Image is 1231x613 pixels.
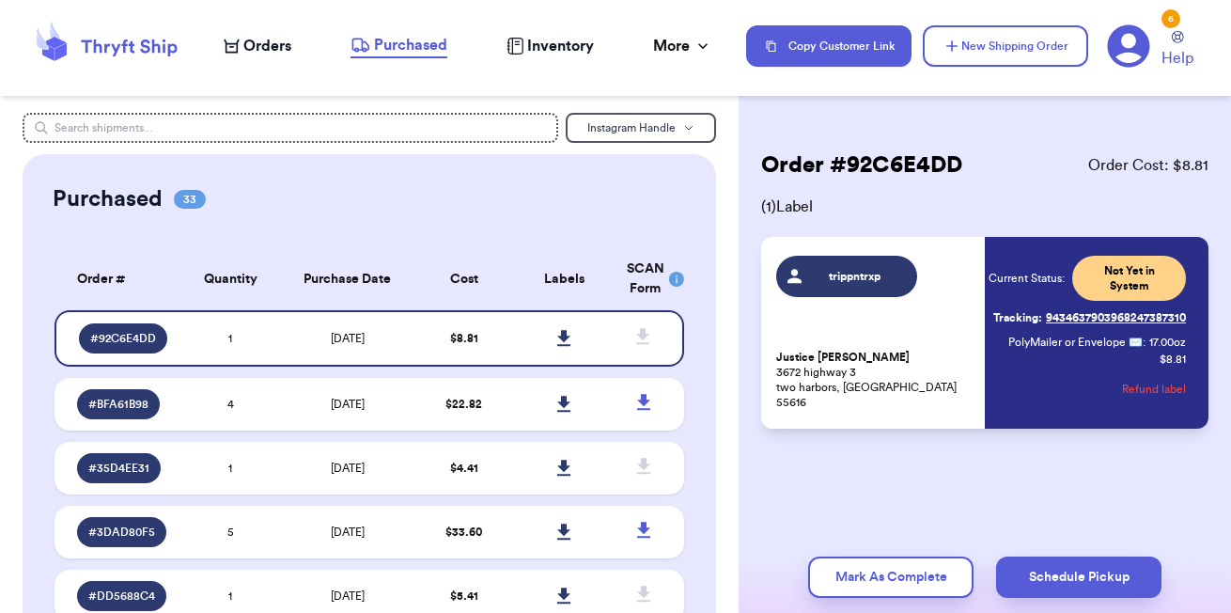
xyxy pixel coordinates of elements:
[450,463,478,474] span: $ 4.41
[1149,335,1186,350] span: 17.00 oz
[587,122,676,134] span: Instagram Handle
[514,248,615,310] th: Labels
[88,525,155,540] span: # 3DAD80F5
[351,34,447,58] a: Purchased
[174,190,206,209] span: 33
[811,269,900,284] span: trippntrxp
[1143,335,1145,350] span: :
[761,150,962,181] h2: Order # 92C6E4DD
[445,399,482,410] span: $ 22.82
[88,589,155,604] span: # DD5688C4
[243,35,291,57] span: Orders
[1107,24,1150,68] a: 6
[55,248,180,310] th: Order #
[53,184,163,214] h2: Purchased
[450,590,478,602] span: $ 5.41
[1008,337,1143,348] span: PolyMailer or Envelope ✉️
[281,248,413,310] th: Purchase Date
[1122,369,1186,410] button: Refund label
[923,25,1088,67] button: New Shipping Order
[761,196,1208,218] span: ( 1 ) Label
[653,35,712,57] div: More
[331,463,365,474] span: [DATE]
[627,259,662,299] div: SCAN Form
[776,350,974,410] p: 3672 highway 3 two harbors, [GEOGRAPHIC_DATA] 55616
[88,397,148,412] span: # BFA61B98
[88,461,149,476] span: # 35D4EE31
[374,34,447,56] span: Purchased
[1161,9,1180,28] div: 6
[1161,47,1193,70] span: Help
[23,113,559,143] input: Search shipments...
[1083,263,1175,293] span: Not Yet in System
[228,590,232,602] span: 1
[989,271,1065,286] span: Current Status:
[566,113,716,143] button: Instagram Handle
[993,310,1042,325] span: Tracking:
[180,248,281,310] th: Quantity
[993,303,1186,333] a: Tracking:9434637903968247387310
[1088,154,1208,177] span: Order Cost: $ 8.81
[413,248,514,310] th: Cost
[331,527,365,538] span: [DATE]
[445,527,482,538] span: $ 33.60
[746,25,912,67] button: Copy Customer Link
[228,463,232,474] span: 1
[224,35,291,57] a: Orders
[90,331,156,346] span: # 92C6E4DD
[776,351,910,365] span: Justice [PERSON_NAME]
[527,35,594,57] span: Inventory
[227,399,234,410] span: 4
[228,333,232,344] span: 1
[808,557,974,598] button: Mark As Complete
[1161,31,1193,70] a: Help
[331,399,365,410] span: [DATE]
[331,590,365,602] span: [DATE]
[1160,352,1186,367] p: $ 8.81
[331,333,365,344] span: [DATE]
[996,557,1161,598] button: Schedule Pickup
[506,35,594,57] a: Inventory
[450,333,478,344] span: $ 8.81
[227,527,234,538] span: 5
